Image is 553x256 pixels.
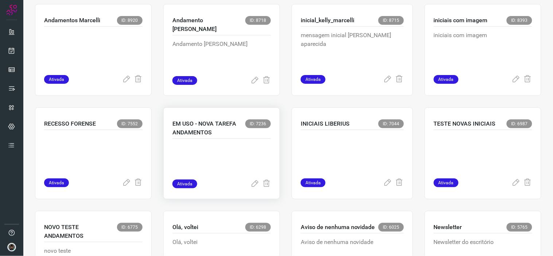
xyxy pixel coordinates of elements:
[301,16,354,25] p: inicial_kelly_marcelli
[245,223,271,232] span: ID: 6298
[507,16,532,25] span: ID: 8393
[172,16,245,34] p: Andamento [PERSON_NAME]
[44,119,96,128] p: RECESSO FORENSE
[378,119,404,128] span: ID: 7044
[172,40,271,76] p: Andamento [PERSON_NAME]
[44,223,117,240] p: NOVO TESTE ANDAMENTOS
[301,75,326,84] span: Ativada
[434,31,532,67] p: iniciais com imagem
[172,223,198,232] p: Olá, voltei
[44,16,100,25] p: Andamentos Marcelli
[44,75,69,84] span: Ativada
[434,119,496,128] p: TESTE NOVAS INICIAIS
[117,119,143,128] span: ID: 7552
[301,223,375,232] p: Aviso de nenhuma novidade
[6,4,17,15] img: Logo
[245,16,271,25] span: ID: 8718
[245,119,271,128] span: ID: 7236
[117,16,143,25] span: ID: 8920
[301,119,350,128] p: INICIAIS LIBERIUS
[44,178,69,187] span: Ativada
[301,178,326,187] span: Ativada
[301,31,404,67] p: mensagem inicial [PERSON_NAME] aparecida
[7,243,16,252] img: d44150f10045ac5288e451a80f22ca79.png
[434,16,488,25] p: iniciais com imagem
[434,178,459,187] span: Ativada
[172,180,197,188] span: Ativada
[434,75,459,84] span: Ativada
[172,76,197,85] span: Ativada
[434,223,462,232] p: Newsletter
[117,223,143,232] span: ID: 6775
[172,119,245,137] p: EM USO - NOVA TAREFA ANDAMENTOS
[378,16,404,25] span: ID: 8715
[378,223,404,232] span: ID: 6025
[507,223,532,232] span: ID: 5765
[507,119,532,128] span: ID: 6987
